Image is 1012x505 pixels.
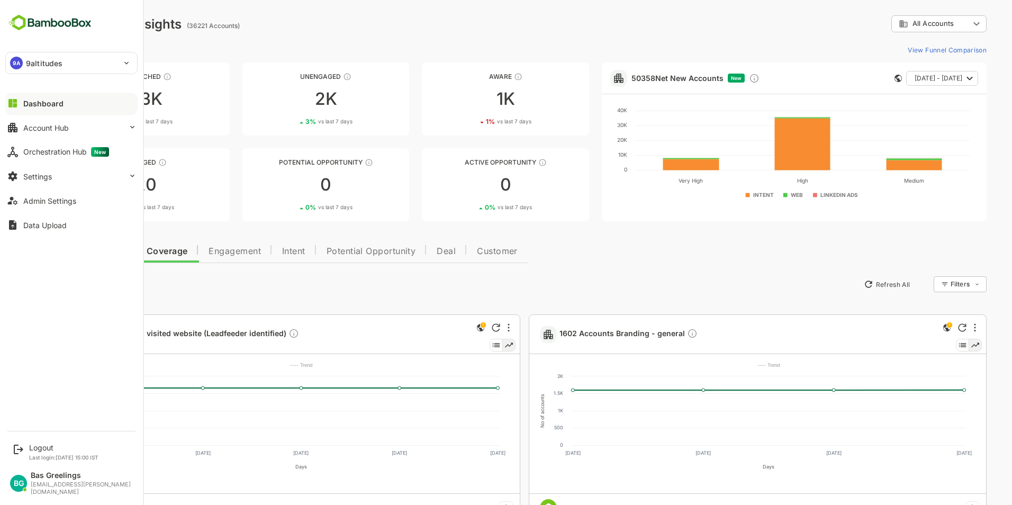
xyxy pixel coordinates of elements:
[385,158,552,166] div: Active Opportunity
[25,73,193,80] div: Unreached
[23,196,76,205] div: Admin Settings
[385,176,552,193] div: 0
[857,75,865,82] div: This card does not support filter and segments
[171,247,224,256] span: Engagement
[29,443,98,452] div: Logout
[205,73,373,80] div: Unengaged
[205,158,373,166] div: Potential Opportunity
[520,373,526,379] text: 2K
[256,450,272,456] text: [DATE]
[25,62,193,136] a: UnreachedThese accounts have not been engaged with for a defined time period33K0%vs last 7 days
[517,425,526,430] text: 500
[101,118,135,125] span: vs last 7 days
[789,450,805,456] text: [DATE]
[437,321,450,336] div: This is a global insight. Segment selection is not applicable for this view
[6,52,137,74] div: 9A9altitudes
[912,275,950,294] div: Filters
[5,166,138,187] button: Settings
[355,450,370,456] text: [DATE]
[290,247,379,256] span: Potential Opportunity
[453,450,468,456] text: [DATE]
[658,450,674,456] text: [DATE]
[517,390,526,396] text: 1.5K
[48,373,58,379] text: 800
[281,203,315,211] span: vs last 7 days
[306,73,314,81] div: These accounts have not shown enough engagement and need nurturing
[528,450,544,456] text: [DATE]
[862,19,933,29] div: All Accounts
[258,464,270,470] text: Days
[385,62,552,136] a: AwareThese accounts have just entered the buying cycle and need further nurturing1K1%vs last 7 days
[23,147,109,157] div: Orchestration Hub
[245,247,268,256] span: Intent
[521,408,526,413] text: 1K
[158,450,174,456] text: [DATE]
[49,425,58,430] text: 200
[26,58,62,69] p: 9altitudes
[55,442,58,448] text: 0
[23,99,64,108] div: Dashboard
[594,74,686,83] a: 50358Net New Accounts
[121,158,130,167] div: These accounts are warm, further nurturing would qualify them to MQAs
[502,394,508,428] text: No of accounts
[23,221,67,230] div: Data Upload
[23,123,69,132] div: Account Hub
[449,118,494,125] div: 1 %
[937,323,939,332] div: More
[25,148,193,221] a: EngagedThese accounts are warm, further nurturing would qualify them to MQAs2020%vs last 7 days
[460,203,495,211] span: vs last 7 days
[10,57,23,69] div: 9A
[25,275,103,294] button: New Insights
[29,454,98,461] p: Last login: [DATE] 15:00 IST
[471,323,473,332] div: More
[31,471,132,480] div: Bas Greelings
[88,118,135,125] div: 0 %
[5,190,138,211] button: Admin Settings
[25,16,144,32] div: Dashboard Insights
[726,464,737,470] text: Days
[56,328,266,340] a: 664 Accounts visited website (Leadfeeder identified)Description not present
[580,122,590,128] text: 30K
[328,158,336,167] div: These accounts are MQAs and can be passed on to Inside Sales
[501,158,510,167] div: These accounts have open opportunities which might be at any of the Sales Stages
[522,328,665,340] a: 1602 Accounts Branding - generalDescription not present
[36,247,150,256] span: Data Quality and Coverage
[103,203,137,211] span: vs last 7 days
[205,62,373,136] a: UnengagedThese accounts have not shown enough engagement and need nurturing2K3%vs last 7 days
[268,203,315,211] div: 0 %
[580,107,590,113] text: 40K
[694,75,704,81] span: New
[150,22,206,30] ag: (36221 Accounts)
[31,481,132,495] div: [EMAIL_ADDRESS][PERSON_NAME][DOMAIN_NAME]
[400,247,419,256] span: Deal
[126,73,134,81] div: These accounts have not been engaged with for a defined time period
[440,247,481,256] span: Customer
[914,280,933,288] div: Filters
[91,147,109,157] span: New
[448,203,495,211] div: 0 %
[56,328,262,340] span: 664 Accounts visited website (Leadfeeder identified)
[455,323,463,332] div: Refresh
[866,41,950,58] button: View Funnel Comparison
[641,177,666,184] text: Very High
[25,176,193,193] div: 20
[5,117,138,138] button: Account Hub
[822,276,878,293] button: Refresh All
[760,177,771,184] text: High
[36,394,42,428] text: No of accounts
[903,321,916,336] div: This is a global insight. Segment selection is not applicable for this view
[385,73,552,80] div: Aware
[5,93,138,114] button: Dashboard
[205,91,373,107] div: 2K
[5,214,138,236] button: Data Upload
[86,203,137,211] div: 20 %
[477,73,485,81] div: These accounts have just entered the buying cycle and need further nurturing
[5,13,95,33] img: BambooboxFullLogoMark.5f36c76dfaba33ec1ec1367b70bb1252.svg
[268,118,315,125] div: 3 %
[720,362,743,368] text: ---- Trend
[919,450,935,456] text: [DATE]
[251,328,262,340] div: Description not present
[522,328,661,340] span: 1602 Accounts Branding - general
[48,390,58,396] text: 600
